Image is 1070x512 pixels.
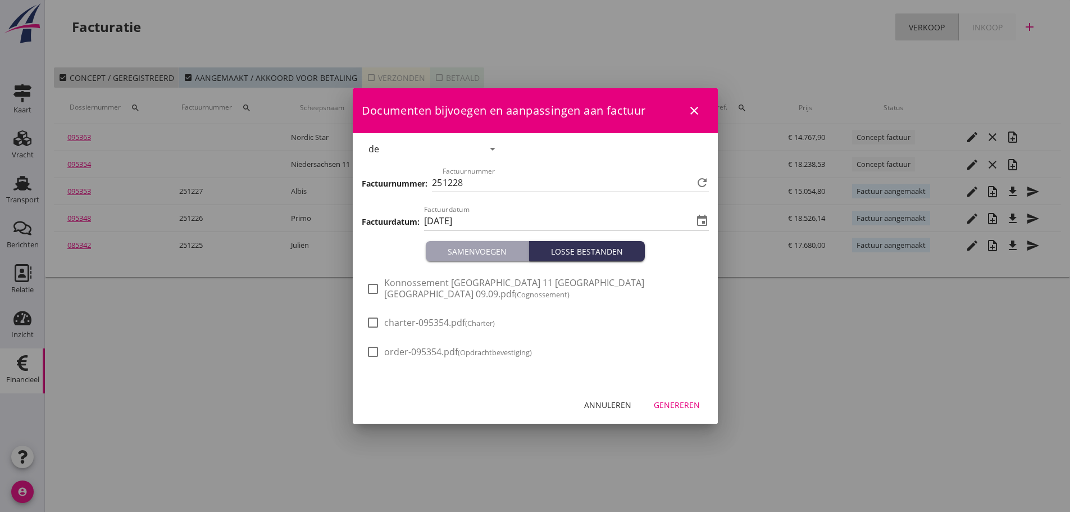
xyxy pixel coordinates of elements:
input: Factuurdatum [424,212,693,230]
i: close [687,104,701,117]
button: Annuleren [575,395,640,415]
small: (Charter) [465,318,495,328]
small: (Opdrachtbevestiging) [458,347,532,357]
input: Factuurnummer [443,174,693,192]
h3: Factuurdatum: [362,216,420,228]
span: 25 [432,176,442,190]
span: order-095354.pdf [384,346,532,358]
div: Annuleren [584,399,631,411]
i: arrow_drop_down [486,142,499,156]
i: event [695,214,709,228]
small: (Cognossement) [514,289,570,300]
div: Documenten bijvoegen en aanpassingen aan factuur [353,88,718,133]
div: Samenvoegen [430,246,524,257]
div: Genereren [654,399,700,411]
h3: Factuurnummer: [362,178,427,189]
span: Konnossement [GEOGRAPHIC_DATA] 11 [GEOGRAPHIC_DATA] [GEOGRAPHIC_DATA] 09.09.pdf [384,277,704,300]
i: refresh [695,176,709,189]
div: de [368,144,379,154]
button: Genereren [645,395,709,415]
button: Samenvoegen [426,241,529,261]
span: charter-095354.pdf [384,317,495,329]
button: Losse bestanden [529,241,645,261]
div: Losse bestanden [534,246,640,257]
